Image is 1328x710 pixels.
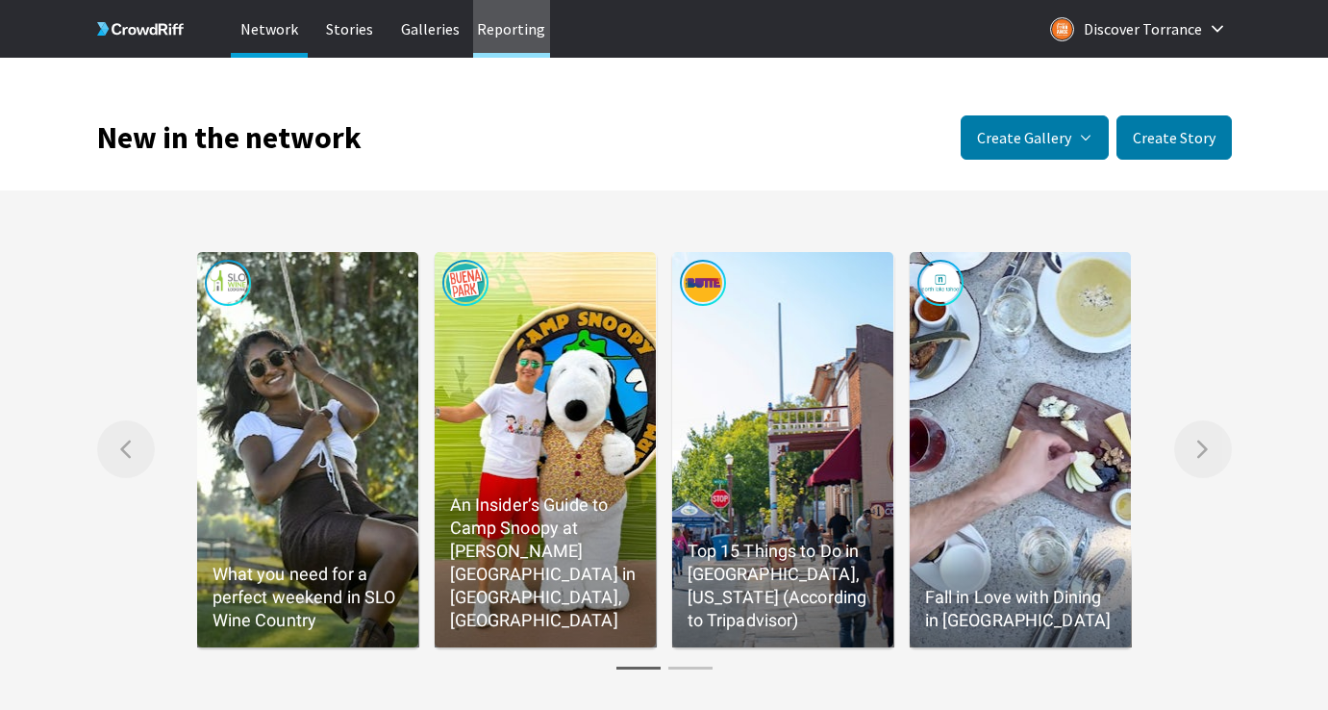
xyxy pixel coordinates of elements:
[1116,115,1232,160] button: Create Story
[435,252,657,647] a: Published by Visit Buena ParkAn Insider’s Guide to Camp Snoopy at [PERSON_NAME][GEOGRAPHIC_DATA] ...
[1050,17,1074,41] img: Logo for Discover Torrance
[688,540,879,632] p: Top 15 Things to Do in [GEOGRAPHIC_DATA], [US_STATE] (According to Tripadvisor)
[672,252,894,647] a: Published by ExploreButteCountyCATop 15 Things to Do in [GEOGRAPHIC_DATA], [US_STATE] (According ...
[613,659,664,677] button: Gallery page 1
[1084,13,1202,44] p: Discover Torrance
[450,494,641,632] p: An Insider’s Guide to Camp Snoopy at [PERSON_NAME][GEOGRAPHIC_DATA] in [GEOGRAPHIC_DATA],[GEOGRAP...
[97,124,362,151] h1: New in the network
[910,252,1132,647] a: Published by tahoenorthFall in Love with Dining in [GEOGRAPHIC_DATA]
[213,563,404,632] p: What you need for a perfect weekend in SLO Wine Country
[925,586,1116,632] p: Fall in Love with Dining in [GEOGRAPHIC_DATA]
[961,115,1109,160] button: Create Gallery
[664,659,716,677] button: Gallery page 2
[197,252,419,647] a: Published by SLO Wine LodgingWhat you need for a perfect weekend in SLO Wine Country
